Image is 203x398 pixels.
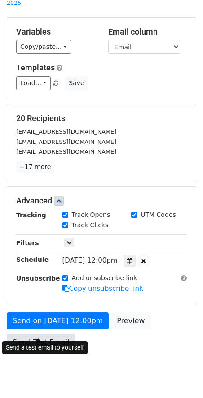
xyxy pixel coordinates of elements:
a: Preview [111,312,150,329]
a: Templates [16,63,55,72]
h5: Variables [16,27,95,37]
a: Send Test Email [7,334,75,351]
a: Load... [16,76,51,90]
button: Save [65,76,88,90]
label: Add unsubscribe link [72,273,137,283]
a: Send on [DATE] 12:00pm [7,312,109,329]
a: +17 more [16,161,54,173]
label: Track Opens [72,210,110,220]
h5: 20 Recipients [16,113,187,123]
small: [EMAIL_ADDRESS][DOMAIN_NAME] [16,138,116,145]
strong: Tracking [16,212,46,219]
strong: Schedule [16,256,49,263]
label: UTM Codes [141,210,176,220]
small: [EMAIL_ADDRESS][DOMAIN_NAME] [16,148,116,155]
span: [DATE] 12:00pm [62,256,118,264]
small: [EMAIL_ADDRESS][DOMAIN_NAME] [16,128,116,135]
h5: Email column [108,27,187,37]
h5: Advanced [16,196,187,206]
iframe: Chat Widget [158,355,203,398]
strong: Filters [16,239,39,247]
div: Send a test email to yourself [2,341,88,354]
a: Copy unsubscribe link [62,285,143,293]
a: Copy/paste... [16,40,71,54]
strong: Unsubscribe [16,275,60,282]
label: Track Clicks [72,221,109,230]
